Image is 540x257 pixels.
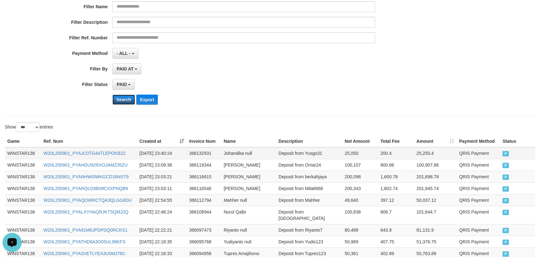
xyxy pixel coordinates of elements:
[137,206,186,224] td: [DATE] 22:46:24
[221,236,276,247] td: Yudiyanto null
[136,95,158,105] button: Export
[221,182,276,194] td: [PERSON_NAME]
[5,147,41,159] td: WINSTAR138
[5,206,41,224] td: WINSTAR138
[414,194,456,206] td: 50,037.12
[44,198,132,203] a: W20L250901_PYAQOWRCTQA3QLGG6DU
[414,236,456,247] td: 51,376.75
[456,159,500,171] td: QRIS Payment
[456,182,500,194] td: QRIS Payment
[117,66,133,71] span: PAID AT
[44,162,128,168] a: W20L250901_PYAHDU92RXOJAMZ35ZU
[137,159,186,171] td: [DATE] 23:09:38
[276,159,342,171] td: Deposit from Omar24
[414,159,456,171] td: 100,907.86
[342,147,378,159] td: 25,050
[378,224,414,236] td: 643.9
[137,147,186,159] td: [DATE] 23:40:24
[378,135,414,147] th: Total Fee
[503,198,509,203] span: PAID
[503,251,509,257] span: PAID
[276,182,342,194] td: Deposit from Mila6666
[44,239,125,244] a: W20L250901_PYATHD8A3O05UL98KFS
[186,236,221,247] td: 366095768
[44,251,125,256] a: W20L250901_PYA3VETLYEA3U0MJ78C
[137,194,186,206] td: [DATE] 22:54:55
[456,236,500,247] td: QRIS Payment
[456,135,500,147] th: Payment Method
[378,236,414,247] td: 407.75
[276,147,342,159] td: Deposit from Yusgo31
[137,236,186,247] td: [DATE] 22:18:35
[276,236,342,247] td: Deposit from Yudis123
[5,135,41,147] th: Game
[186,224,221,236] td: 366097473
[414,171,456,182] td: 201,698.78
[378,194,414,206] td: 397.12
[503,151,509,156] span: PAID
[221,135,276,147] th: Name
[276,194,342,206] td: Deposit from Mahher
[342,159,378,171] td: 100,107
[5,122,53,132] label: Show entries
[276,135,342,147] th: Description
[186,206,221,224] td: 366108944
[342,194,378,206] td: 49,640
[503,210,509,215] span: PAID
[378,147,414,159] td: 200.4
[503,186,509,192] span: PAID
[186,147,221,159] td: 366132931
[16,122,40,132] select: Showentries
[276,224,342,236] td: Deposit from Riyanto7
[378,182,414,194] td: 1,602.74
[186,194,221,206] td: 366112794
[41,135,137,147] th: Ref. Num
[414,135,456,147] th: Amount: activate to sort column ascending
[503,163,509,168] span: PAID
[5,159,41,171] td: WINSTAR138
[456,206,500,224] td: QRIS Payment
[186,135,221,147] th: Invoice Num
[44,227,127,233] a: W20L250901_PYA91M6JPDPDQ0RCKS1
[44,186,128,191] a: W20L250901_PYARQU29B09CXXPNQB9
[456,194,500,206] td: QRIS Payment
[456,224,500,236] td: QRIS Payment
[503,240,509,245] span: PAID
[112,95,135,105] button: Search
[221,159,276,171] td: [PERSON_NAME]
[503,228,509,233] span: PAID
[5,194,41,206] td: WINSTAR138
[186,171,221,182] td: 366116615
[378,159,414,171] td: 800.86
[342,224,378,236] td: 80,488
[221,171,276,182] td: [PERSON_NAME]
[342,182,378,194] td: 200,343
[112,79,135,90] button: PAID
[137,135,186,147] th: Created at: activate to sort column ascending
[342,135,378,147] th: Net Amount
[221,194,276,206] td: Mahher null
[5,171,41,182] td: WINSTAR138
[137,171,186,182] td: [DATE] 23:03:21
[414,182,456,194] td: 201,945.74
[44,209,128,214] a: W20L250901_PYALXYHAQRJKTSQMJ2Q
[112,63,141,74] button: PAID AT
[414,147,456,159] td: 25,250.4
[112,48,138,59] button: - ALL -
[414,206,456,224] td: 101,644.7
[137,182,186,194] td: [DATE] 23:03:11
[44,151,125,156] a: W20L250901_PYAJC0TG44TLEPOKB22
[117,82,127,87] span: PAID
[221,206,276,224] td: Nurul Qalbi
[221,224,276,236] td: Riyanto null
[342,171,378,182] td: 200,098
[503,175,509,180] span: PAID
[3,3,22,22] button: Open LiveChat chat widget
[342,206,378,224] td: 100,838
[456,171,500,182] td: QRIS Payment
[414,224,456,236] td: 81,131.9
[500,135,535,147] th: Status
[378,171,414,182] td: 1,600.78
[5,224,41,236] td: WINSTAR138
[117,51,131,56] span: - ALL -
